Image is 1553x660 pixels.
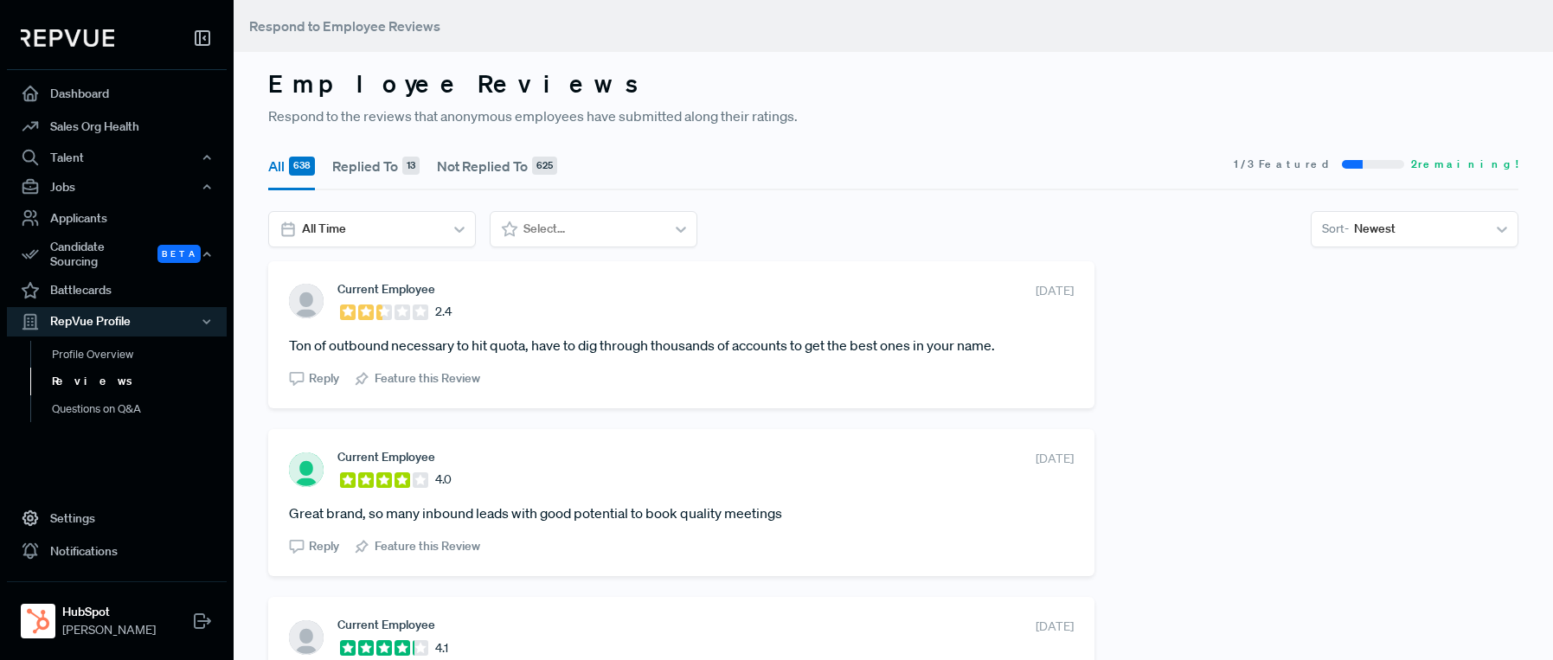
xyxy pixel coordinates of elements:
[435,639,448,657] span: 4.1
[30,341,250,368] a: Profile Overview
[268,106,1518,126] p: Respond to the reviews that anonymous employees have submitted along their ratings.
[1036,282,1074,300] span: [DATE]
[7,110,227,143] a: Sales Org Health
[332,142,420,190] button: Replied To 13
[1036,618,1074,636] span: [DATE]
[7,234,227,274] div: Candidate Sourcing
[289,503,1074,523] article: Great brand, so many inbound leads with good potential to book quality meetings
[435,471,452,489] span: 4.0
[7,307,227,336] button: RepVue Profile
[7,202,227,234] a: Applicants
[21,29,114,47] img: RepVue
[62,603,156,621] strong: HubSpot
[1322,220,1349,238] span: Sort -
[7,274,227,307] a: Battlecards
[24,607,52,635] img: HubSpot
[532,157,557,176] div: 625
[7,535,227,567] a: Notifications
[268,142,315,190] button: All 638
[7,143,227,172] button: Talent
[7,234,227,274] button: Candidate Sourcing Beta
[437,142,557,190] button: Not Replied To 625
[7,172,227,202] button: Jobs
[375,537,480,555] span: Feature this Review
[157,245,201,263] span: Beta
[309,537,339,555] span: Reply
[30,395,250,423] a: Questions on Q&A
[7,581,227,646] a: HubSpotHubSpot[PERSON_NAME]
[309,369,339,388] span: Reply
[337,618,435,631] span: Current Employee
[337,282,435,296] span: Current Employee
[1411,157,1518,172] span: 2 remaining!
[7,502,227,535] a: Settings
[337,450,435,464] span: Current Employee
[268,69,1518,99] h3: Employee Reviews
[1234,157,1335,172] span: 1 / 3 Featured
[1036,450,1074,468] span: [DATE]
[375,369,480,388] span: Feature this Review
[249,17,440,35] span: Respond to Employee Reviews
[30,368,250,395] a: Reviews
[289,335,1074,356] article: Ton of outbound necessary to hit quota, have to dig through thousands of accounts to get the best...
[7,77,227,110] a: Dashboard
[435,303,452,321] span: 2.4
[289,157,315,176] div: 638
[62,621,156,639] span: [PERSON_NAME]
[402,157,420,176] div: 13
